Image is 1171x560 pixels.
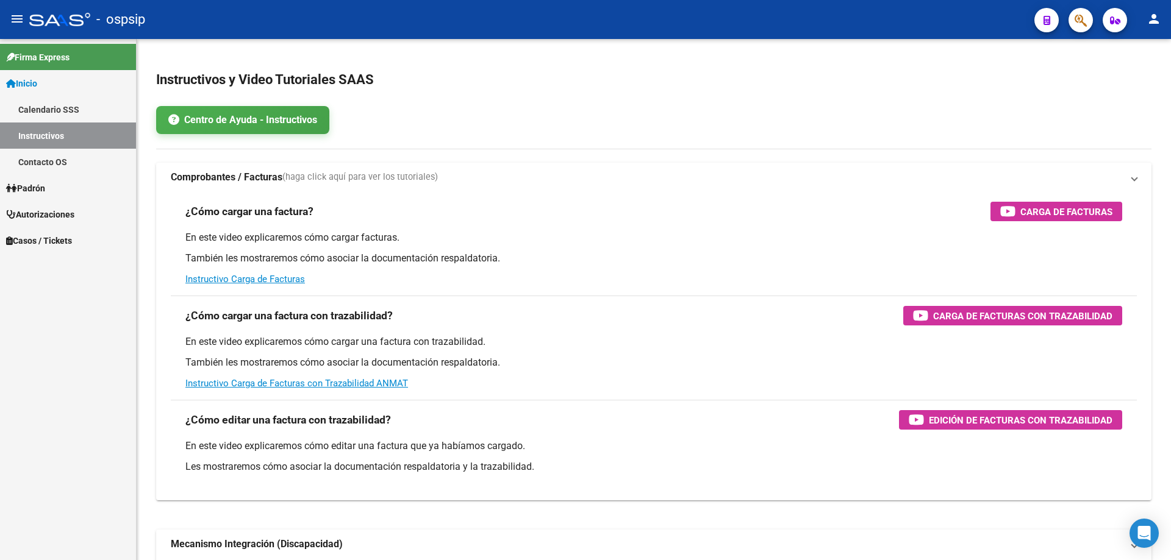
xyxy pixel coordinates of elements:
[185,231,1122,244] p: En este video explicaremos cómo cargar facturas.
[10,12,24,26] mat-icon: menu
[6,182,45,195] span: Padrón
[929,413,1112,428] span: Edición de Facturas con Trazabilidad
[185,335,1122,349] p: En este video explicaremos cómo cargar una factura con trazabilidad.
[903,306,1122,325] button: Carga de Facturas con Trazabilidad
[185,411,391,428] h3: ¿Cómo editar una factura con trazabilidad?
[6,77,37,90] span: Inicio
[185,356,1122,369] p: También les mostraremos cómo asociar la documentación respaldatoria.
[185,252,1122,265] p: También les mostraremos cómo asociar la documentación respaldatoria.
[156,192,1151,500] div: Comprobantes / Facturas(haga click aquí para ver los tutoriales)
[185,307,393,324] h3: ¿Cómo cargar una factura con trazabilidad?
[185,460,1122,473] p: Les mostraremos cómo asociar la documentación respaldatoria y la trazabilidad.
[185,378,408,389] a: Instructivo Carga de Facturas con Trazabilidad ANMAT
[185,274,305,285] a: Instructivo Carga de Facturas
[156,163,1151,192] mat-expansion-panel-header: Comprobantes / Facturas(haga click aquí para ver los tutoriales)
[899,410,1122,430] button: Edición de Facturas con Trazabilidad
[1147,12,1161,26] mat-icon: person
[171,171,282,184] strong: Comprobantes / Facturas
[282,171,438,184] span: (haga click aquí para ver los tutoriales)
[6,208,74,221] span: Autorizaciones
[156,106,329,134] a: Centro de Ayuda - Instructivos
[1020,204,1112,219] span: Carga de Facturas
[185,439,1122,453] p: En este video explicaremos cómo editar una factura que ya habíamos cargado.
[6,51,70,64] span: Firma Express
[933,308,1112,324] span: Carga de Facturas con Trazabilidad
[96,6,145,33] span: - ospsip
[6,234,72,247] span: Casos / Tickets
[1130,519,1159,548] div: Open Intercom Messenger
[156,530,1151,559] mat-expansion-panel-header: Mecanismo Integración (Discapacidad)
[171,537,343,551] strong: Mecanismo Integración (Discapacidad)
[156,68,1151,91] h2: Instructivos y Video Tutoriales SAAS
[990,202,1122,221] button: Carga de Facturas
[185,203,313,220] h3: ¿Cómo cargar una factura?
